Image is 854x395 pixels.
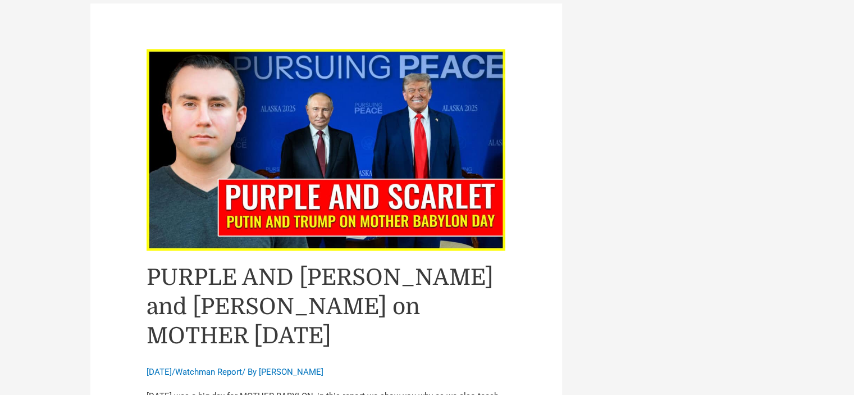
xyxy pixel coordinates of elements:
a: [PERSON_NAME] [259,367,323,377]
div: / / By [147,366,506,379]
a: PURPLE AND [PERSON_NAME] and [PERSON_NAME] on MOTHER [DATE] [147,265,494,349]
a: Watchman Report [175,367,242,377]
span: [DATE] [147,367,172,377]
a: Read: PURPLE AND SCARLET Putin and Trump on MOTHER BABYLON day [147,144,506,154]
